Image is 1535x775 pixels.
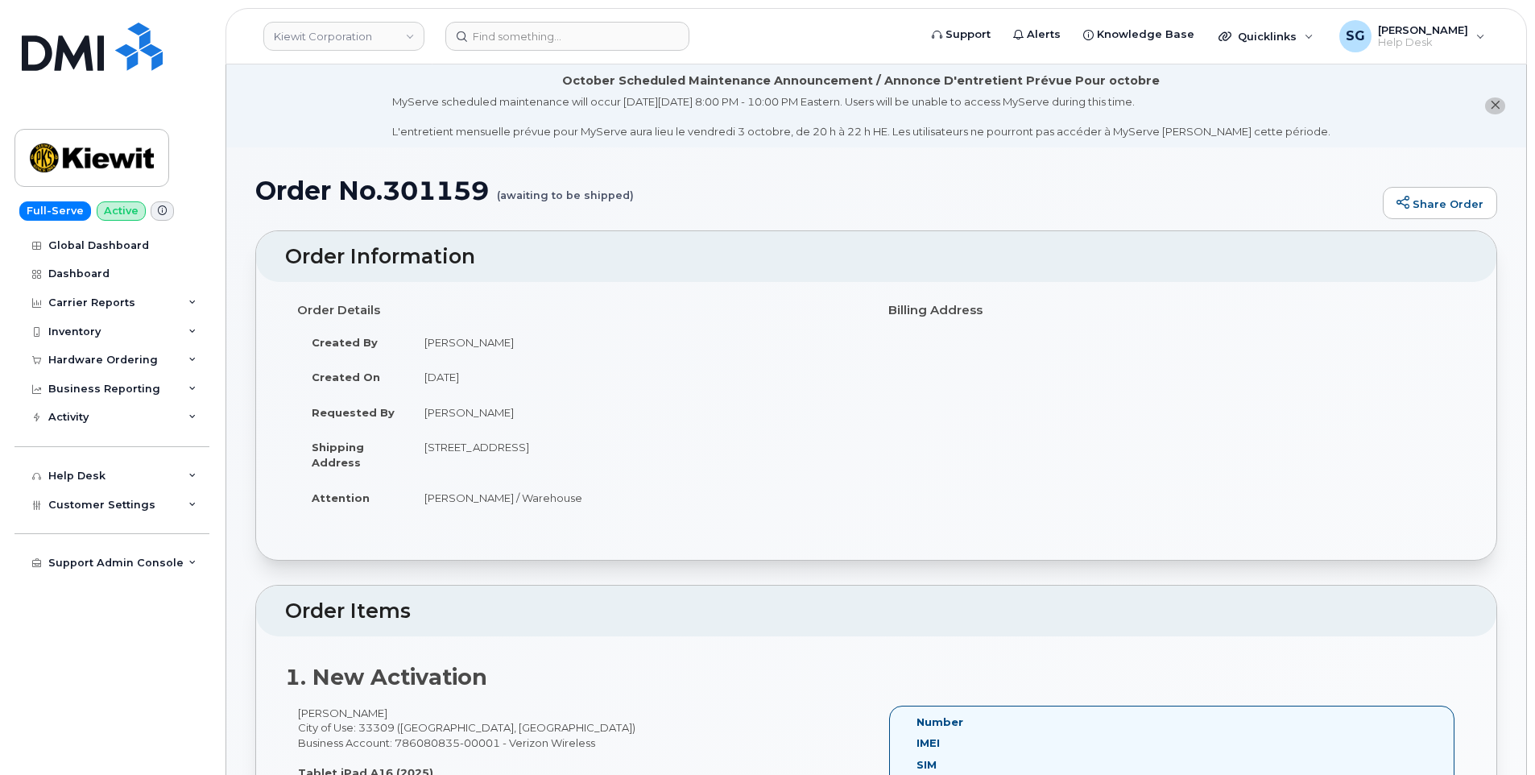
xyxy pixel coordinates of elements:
[410,480,864,516] td: [PERSON_NAME] / Warehouse
[312,406,395,419] strong: Requested By
[916,715,963,730] label: Number
[1465,705,1523,763] iframe: Messenger Launcher
[297,304,864,317] h4: Order Details
[312,491,370,504] strong: Attention
[410,359,864,395] td: [DATE]
[562,73,1160,89] div: October Scheduled Maintenance Announcement / Annonce D'entretient Prévue Pour octobre
[392,94,1330,139] div: MyServe scheduled maintenance will occur [DATE][DATE] 8:00 PM - 10:00 PM Eastern. Users will be u...
[410,325,864,360] td: [PERSON_NAME]
[312,336,378,349] strong: Created By
[916,757,937,773] label: SIM
[285,664,487,690] strong: 1. New Activation
[497,176,634,201] small: (awaiting to be shipped)
[312,371,380,383] strong: Created On
[1383,187,1497,219] a: Share Order
[410,395,864,430] td: [PERSON_NAME]
[285,246,1467,268] h2: Order Information
[410,429,864,479] td: [STREET_ADDRESS]
[285,600,1467,623] h2: Order Items
[255,176,1375,205] h1: Order No.301159
[1485,97,1505,114] button: close notification
[312,441,364,469] strong: Shipping Address
[888,304,1455,317] h4: Billing Address
[916,736,940,751] label: IMEI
